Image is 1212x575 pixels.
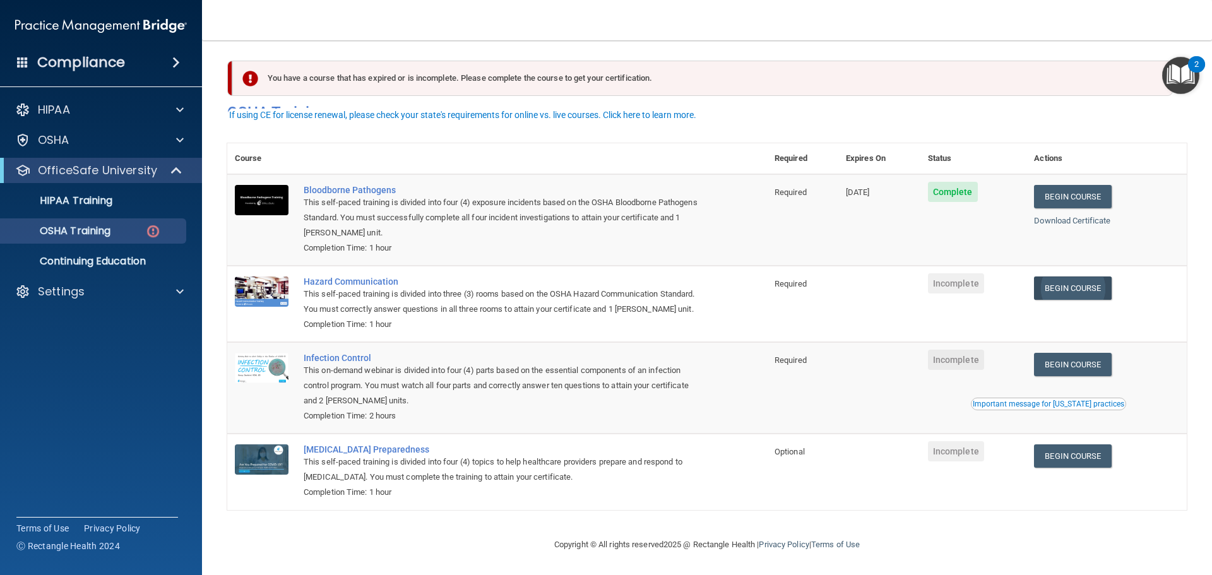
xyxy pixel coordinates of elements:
a: Infection Control [304,353,704,363]
div: This self-paced training is divided into four (4) topics to help healthcare providers prepare and... [304,454,704,485]
div: Completion Time: 1 hour [304,240,704,256]
th: Status [920,143,1027,174]
span: Incomplete [928,441,984,461]
a: Terms of Use [811,540,860,549]
span: Required [775,355,807,365]
span: Incomplete [928,350,984,370]
div: Copyright © All rights reserved 2025 @ Rectangle Health | | [477,525,937,565]
span: [DATE] [846,187,870,197]
span: Required [775,187,807,197]
img: exclamation-circle-solid-danger.72ef9ffc.png [242,71,258,86]
a: Terms of Use [16,522,69,535]
div: Completion Time: 2 hours [304,408,704,424]
div: Completion Time: 1 hour [304,485,704,500]
a: OfficeSafe University [15,163,183,178]
p: Continuing Education [8,255,181,268]
a: Begin Course [1034,353,1111,376]
div: You have a course that has expired or is incomplete. Please complete the course to get your certi... [232,61,1173,96]
th: Expires On [838,143,920,174]
p: HIPAA Training [8,194,112,207]
img: PMB logo [15,13,187,39]
a: Begin Course [1034,185,1111,208]
span: Optional [775,447,805,456]
button: Read this if you are a dental practitioner in the state of CA [971,398,1126,410]
button: If using CE for license renewal, please check your state's requirements for online vs. live cours... [227,109,698,121]
th: Actions [1026,143,1187,174]
a: Privacy Policy [84,522,141,535]
p: HIPAA [38,102,70,117]
div: Completion Time: 1 hour [304,317,704,332]
a: Settings [15,284,184,299]
th: Required [767,143,838,174]
p: OfficeSafe University [38,163,157,178]
a: Hazard Communication [304,276,704,287]
span: Complete [928,182,978,202]
th: Course [227,143,296,174]
img: danger-circle.6113f641.png [145,223,161,239]
div: 2 [1194,64,1199,81]
a: Download Certificate [1034,216,1110,225]
a: HIPAA [15,102,184,117]
p: OSHA Training [8,225,110,237]
button: Open Resource Center, 2 new notifications [1162,57,1199,94]
p: Settings [38,284,85,299]
div: If using CE for license renewal, please check your state's requirements for online vs. live cours... [229,110,696,119]
a: [MEDICAL_DATA] Preparedness [304,444,704,454]
span: Required [775,279,807,288]
div: This self-paced training is divided into three (3) rooms based on the OSHA Hazard Communication S... [304,287,704,317]
div: Important message for [US_STATE] practices [973,400,1124,408]
a: OSHA [15,133,184,148]
p: OSHA [38,133,69,148]
span: Incomplete [928,273,984,293]
a: Begin Course [1034,444,1111,468]
h4: OSHA Training [227,104,1187,121]
a: Begin Course [1034,276,1111,300]
span: Ⓒ Rectangle Health 2024 [16,540,120,552]
h4: Compliance [37,54,125,71]
a: Bloodborne Pathogens [304,185,704,195]
div: This self-paced training is divided into four (4) exposure incidents based on the OSHA Bloodborne... [304,195,704,240]
a: Privacy Policy [759,540,809,549]
div: This on-demand webinar is divided into four (4) parts based on the essential components of an inf... [304,363,704,408]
